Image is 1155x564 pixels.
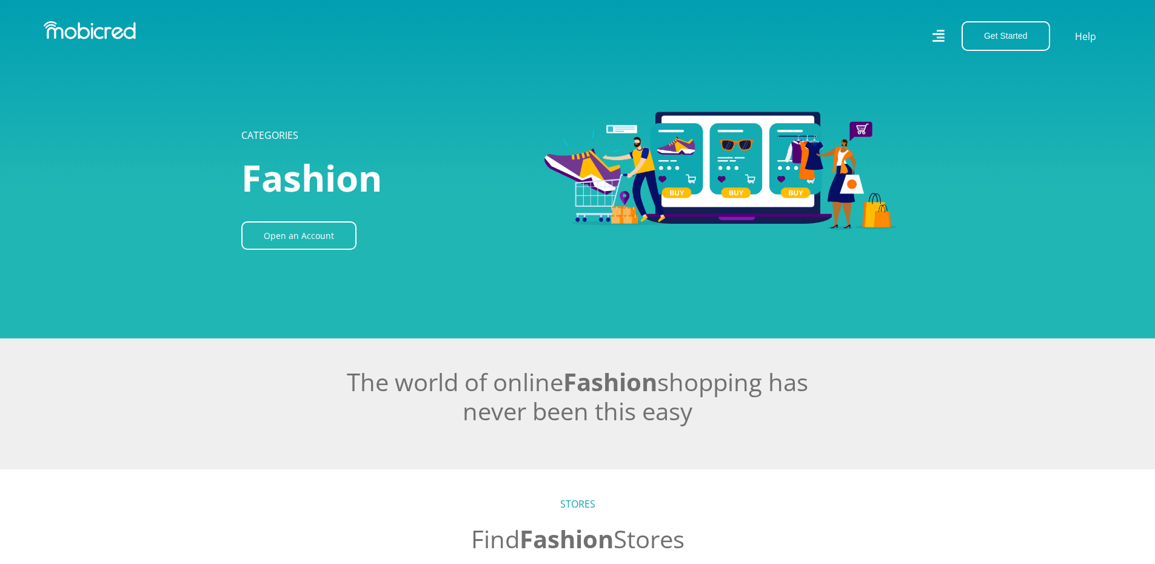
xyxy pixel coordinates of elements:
[962,21,1050,51] button: Get Started
[241,221,357,250] a: Open an Account
[520,522,614,556] span: Fashion
[44,21,136,39] img: Mobicred
[241,129,298,142] a: CATEGORIES
[241,153,382,203] span: Fashion
[241,499,914,510] h5: STORES
[1074,29,1097,44] a: Help
[529,86,914,252] img: Fashion
[241,525,914,554] h2: Find Stores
